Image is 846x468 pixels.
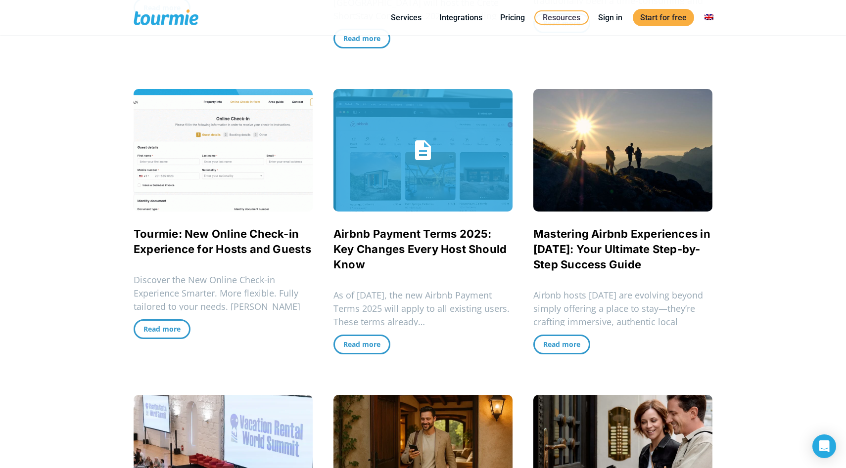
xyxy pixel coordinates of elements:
a: Switch to [697,11,721,24]
a: Services [383,11,429,24]
a: Mastering Airbnb Experiences in [DATE]: Your Ultimate Step-by-Step Success Guide [533,227,710,271]
span: Read more [143,324,181,334]
a: Tourmie: New Online Check-in Experience for Hosts and Guests [134,227,311,255]
div: Open Intercom Messenger [812,434,836,458]
a: Sign in [591,11,630,24]
p: Discover the New Online Check-in Experience Smarter. More flexible. Fully tailored to your needs.... [134,273,313,327]
a: Read more [134,319,190,339]
a: Airbnb Payment Terms 2025: Key Changes Every Host Should Know [333,227,507,271]
span: Read more [343,34,380,43]
a: Pricing [493,11,532,24]
a: Resources [534,10,589,25]
a: Start for free [633,9,694,26]
a: Read more [333,335,390,354]
p: As of [DATE], the new Airbnb Payment Terms 2025 will apply to all existing users. These terms alr... [333,289,513,329]
span: Read more [343,340,380,349]
span: Read more [543,340,580,349]
a: Read more [333,29,390,48]
p: Airbnb hosts [DATE] are evolving beyond simply offering a place to stay—they’re crafting immersiv... [533,289,712,342]
a: Read more [533,335,590,354]
a: Integrations [432,11,490,24]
